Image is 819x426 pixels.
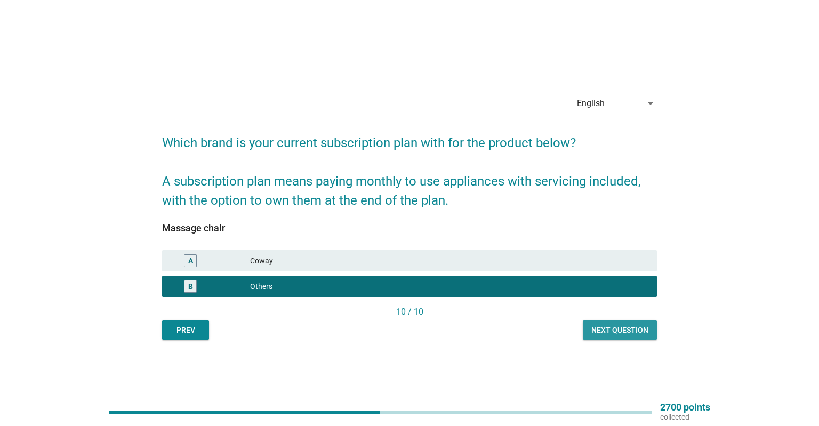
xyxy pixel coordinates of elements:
[162,320,209,340] button: Prev
[591,325,648,336] div: Next question
[162,221,657,235] div: Massage chair
[583,320,657,340] button: Next question
[250,280,648,293] div: Others
[644,97,657,110] i: arrow_drop_down
[577,99,605,108] div: English
[162,123,657,210] h2: Which brand is your current subscription plan with for the product below? A subscription plan mea...
[660,403,710,412] p: 2700 points
[660,412,710,422] p: collected
[188,281,193,292] div: B
[188,255,193,267] div: A
[250,254,648,267] div: Coway
[162,306,657,318] div: 10 / 10
[171,325,200,336] div: Prev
